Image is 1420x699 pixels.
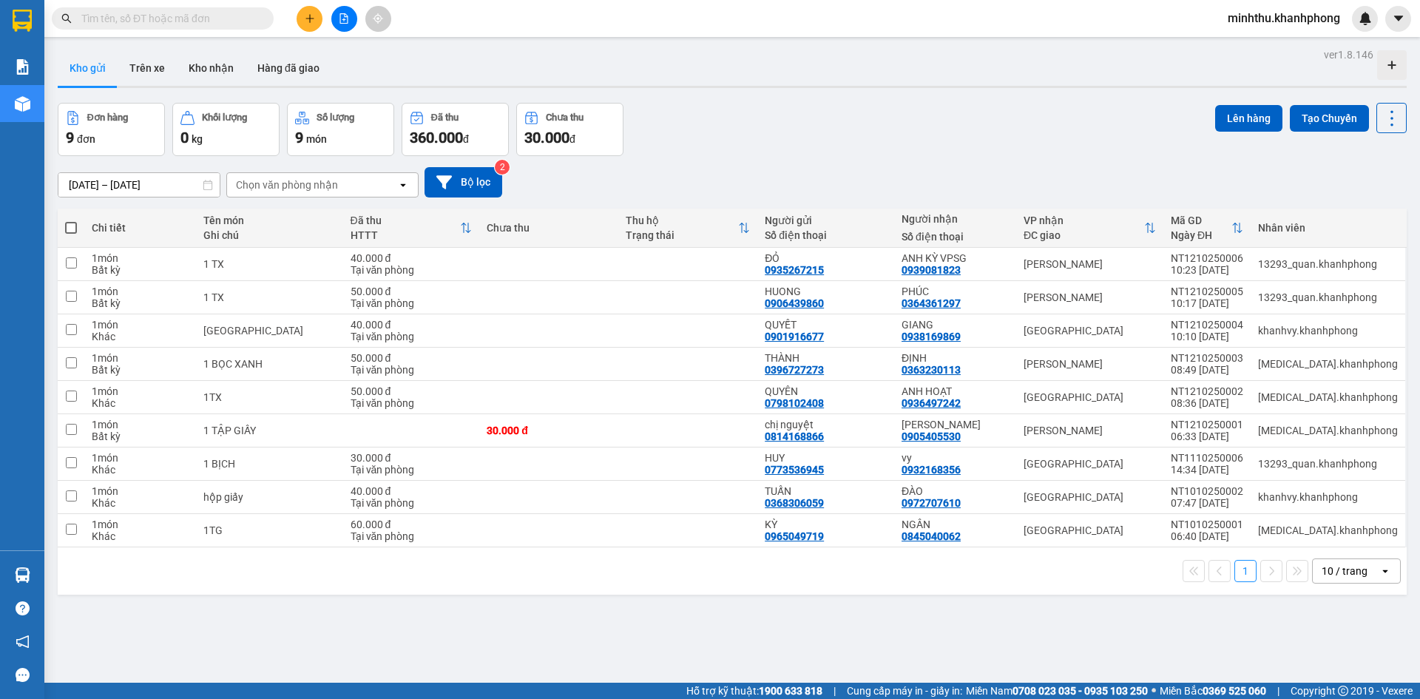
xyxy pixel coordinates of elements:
div: ANH HOẠT [902,385,1009,397]
input: Tìm tên, số ĐT hoặc mã đơn [81,10,256,27]
input: Select a date range. [58,173,220,197]
th: Toggle SortBy [343,209,480,248]
span: 360.000 [410,129,463,146]
div: NT1210250002 [1171,385,1243,397]
div: QUYÊN [765,385,887,397]
div: 0972707610 [902,497,961,509]
span: Miền Nam [966,683,1148,699]
div: Tại văn phòng [351,264,473,276]
span: món [306,133,327,145]
th: Toggle SortBy [618,209,757,248]
button: Hàng đã giao [246,50,331,86]
span: 9 [295,129,303,146]
span: đ [463,133,469,145]
strong: 0708 023 035 - 0935 103 250 [1012,685,1148,697]
span: | [1277,683,1279,699]
div: HTTT [351,229,461,241]
strong: 0369 525 060 [1203,685,1266,697]
div: ANH KỲ VPSG [902,252,1009,264]
div: 10:10 [DATE] [1171,331,1243,342]
div: 50.000 đ [351,352,473,364]
div: 0364361297 [902,297,961,309]
div: Bất kỳ [92,430,188,442]
div: VP nhận [1024,215,1144,226]
div: chị nguyệt [765,419,887,430]
button: aim [365,6,391,32]
div: Bất kỳ [92,297,188,309]
span: 9 [66,129,74,146]
div: 10:17 [DATE] [1171,297,1243,309]
span: kg [192,133,203,145]
div: [GEOGRAPHIC_DATA] [1024,391,1156,403]
div: Khác [92,464,188,476]
div: Số lượng [317,112,354,123]
div: 1 món [92,419,188,430]
div: Ngày ĐH [1171,229,1231,241]
div: khanhvy.khanhphong [1258,325,1398,337]
div: 1 món [92,352,188,364]
div: 30.000 đ [351,452,473,464]
div: THÀNH [765,352,887,364]
div: Tại văn phòng [351,364,473,376]
div: NT1210250003 [1171,352,1243,364]
div: [GEOGRAPHIC_DATA] [1024,458,1156,470]
span: copyright [1338,686,1348,696]
div: Đơn hàng [87,112,128,123]
div: 1 món [92,485,188,497]
div: 0965049719 [765,530,824,542]
div: [GEOGRAPHIC_DATA] [1024,325,1156,337]
div: [PERSON_NAME] [1024,425,1156,436]
svg: open [397,179,409,191]
div: Tạo kho hàng mới [1377,50,1407,80]
div: Tên món [203,215,336,226]
div: 06:40 [DATE] [1171,530,1243,542]
div: Tại văn phòng [351,497,473,509]
button: caret-down [1385,6,1411,32]
div: Chi tiết [92,222,188,234]
div: 30.000 đ [487,425,611,436]
div: tham.khanhphong [1258,358,1398,370]
div: 1 BỌC XANH [203,358,336,370]
div: Trạng thái [626,229,738,241]
div: [PERSON_NAME] [1024,291,1156,303]
button: Lên hàng [1215,105,1282,132]
span: question-circle [16,601,30,615]
div: NT1210250005 [1171,286,1243,297]
div: 0905405530 [902,430,961,442]
div: Người nhận [902,213,1009,225]
div: 1TX [203,391,336,403]
div: [GEOGRAPHIC_DATA] [1024,524,1156,536]
svg: open [1379,565,1391,577]
div: Khác [92,497,188,509]
div: ĐC giao [1024,229,1144,241]
div: 0906439860 [765,297,824,309]
span: minhthu.khanhphong [1216,9,1352,27]
strong: 1900 633 818 [759,685,822,697]
div: Số điện thoại [902,231,1009,243]
div: Khác [92,331,188,342]
div: NT1210250001 [1171,419,1243,430]
div: KỲ [765,519,887,530]
div: 0396727273 [765,364,824,376]
button: Đơn hàng9đơn [58,103,165,156]
div: Người gửi [765,215,887,226]
button: plus [297,6,322,32]
th: Toggle SortBy [1016,209,1163,248]
div: hộp giấy [203,491,336,503]
button: Đã thu360.000đ [402,103,509,156]
img: solution-icon [15,59,30,75]
div: vy [902,452,1009,464]
div: Thu hộ [626,215,738,226]
div: 1 món [92,385,188,397]
div: Nhân viên [1258,222,1398,234]
span: đ [569,133,575,145]
div: 0939081823 [902,264,961,276]
button: Kho nhận [177,50,246,86]
div: khanhvy.khanhphong [1258,491,1398,503]
div: THUY HẰNG [902,419,1009,430]
div: 0936497242 [902,397,961,409]
span: | [834,683,836,699]
div: ĐỊNH [902,352,1009,364]
div: Tại văn phòng [351,464,473,476]
div: Ghi chú [203,229,336,241]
